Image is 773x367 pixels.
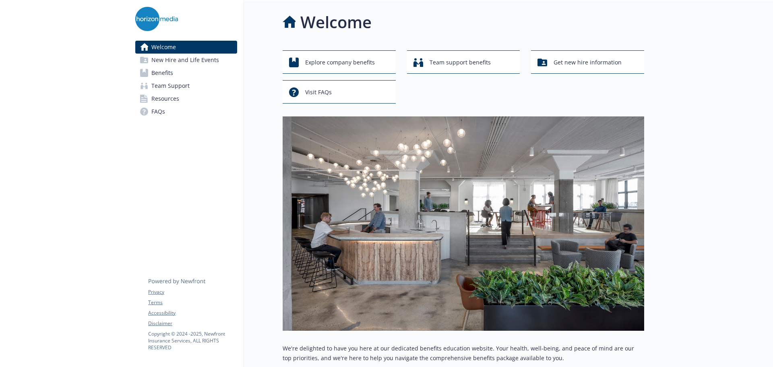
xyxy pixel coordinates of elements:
[554,55,622,70] span: Get new hire information
[135,79,237,92] a: Team Support
[135,105,237,118] a: FAQs
[283,50,396,74] button: Explore company benefits
[148,330,237,351] p: Copyright © 2024 - 2025 , Newfront Insurance Services, ALL RIGHTS RESERVED
[151,92,179,105] span: Resources
[148,320,237,327] a: Disclaimer
[305,55,375,70] span: Explore company benefits
[283,344,644,363] p: We're delighted to have you here at our dedicated benefits education website. Your health, well-b...
[151,66,173,79] span: Benefits
[283,80,396,104] button: Visit FAQs
[151,41,176,54] span: Welcome
[283,116,644,331] img: overview page banner
[148,288,237,296] a: Privacy
[430,55,491,70] span: Team support benefits
[135,66,237,79] a: Benefits
[305,85,332,100] span: Visit FAQs
[300,10,372,34] h1: Welcome
[407,50,520,74] button: Team support benefits
[151,105,165,118] span: FAQs
[151,79,190,92] span: Team Support
[135,92,237,105] a: Resources
[148,299,237,306] a: Terms
[531,50,644,74] button: Get new hire information
[151,54,219,66] span: New Hire and Life Events
[135,41,237,54] a: Welcome
[135,54,237,66] a: New Hire and Life Events
[148,309,237,317] a: Accessibility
